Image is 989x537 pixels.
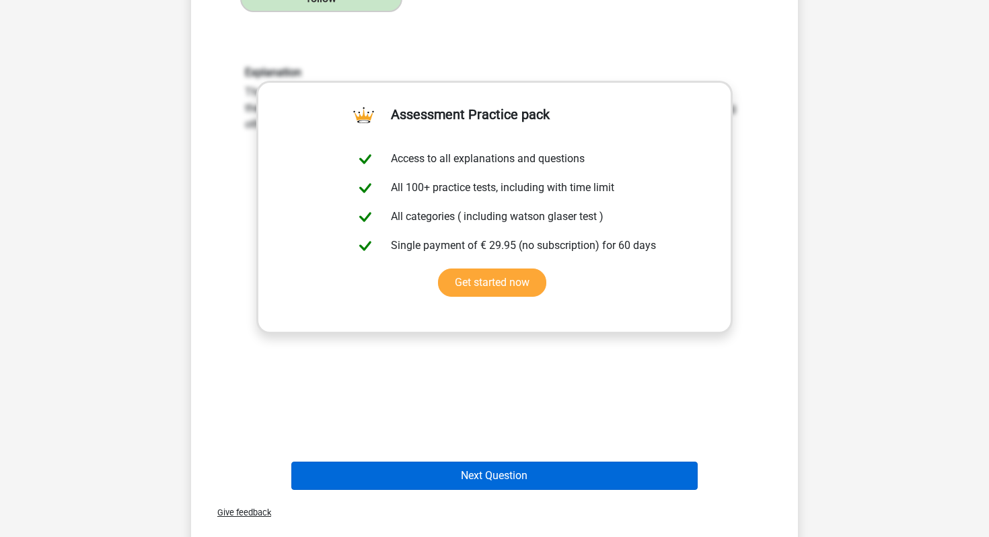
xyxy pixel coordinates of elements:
a: Get started now [438,268,546,297]
button: Next Question [291,462,698,490]
h6: Explanation [245,66,744,79]
span: Give feedback [207,507,271,517]
div: The conclusion does not follow. Nothing is stated about how many football players or hockey playe... [235,66,754,133]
